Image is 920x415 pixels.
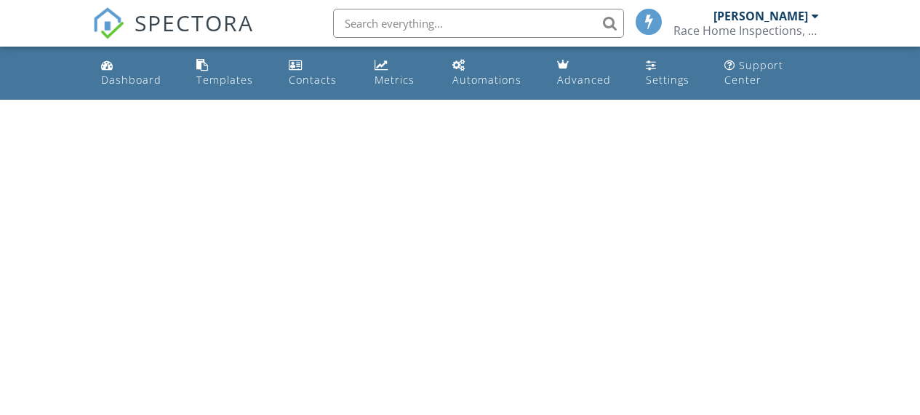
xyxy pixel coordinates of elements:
div: Templates [196,73,253,87]
div: Automations [452,73,521,87]
div: Settings [646,73,689,87]
span: SPECTORA [135,7,254,38]
div: Support Center [724,58,783,87]
a: Contacts [283,52,356,94]
a: Settings [640,52,707,94]
div: Dashboard [101,73,161,87]
a: Templates [191,52,271,94]
div: [PERSON_NAME] [713,9,808,23]
input: Search everything... [333,9,624,38]
a: Metrics [369,52,435,94]
img: The Best Home Inspection Software - Spectora [92,7,124,39]
a: Support Center [719,52,825,94]
a: SPECTORA [92,20,254,50]
a: Advanced [551,52,628,94]
a: Automations (Basic) [447,52,540,94]
a: Dashboard [95,52,180,94]
div: Advanced [557,73,611,87]
div: Metrics [375,73,415,87]
div: Contacts [289,73,337,87]
div: Race Home Inspections, LLC [673,23,819,38]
